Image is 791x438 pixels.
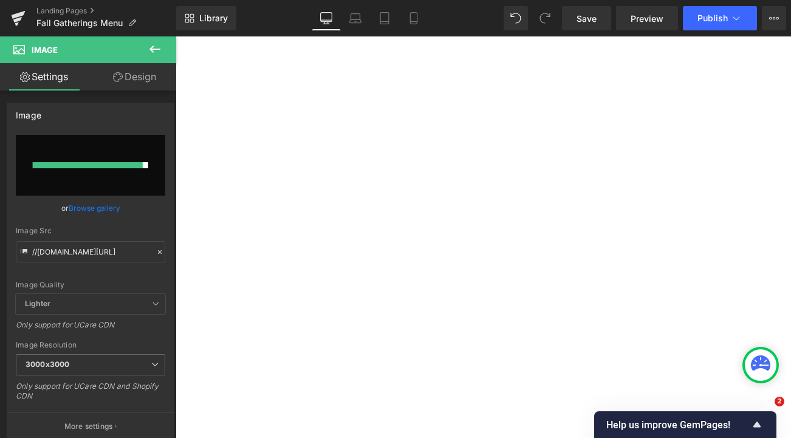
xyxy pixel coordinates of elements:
span: Library [199,13,228,24]
b: 3000x3000 [26,360,69,369]
span: Preview [631,12,663,25]
span: Image [32,45,58,55]
button: Show survey - Help us improve GemPages! [606,417,764,432]
span: Help us improve GemPages! [606,419,750,431]
a: Tablet [370,6,399,30]
iframe: Intercom live chat [750,397,779,426]
span: Fall Gatherings Menu [36,18,123,28]
a: New Library [176,6,236,30]
button: Redo [533,6,557,30]
b: Lighter [25,299,50,308]
a: Design [91,63,179,91]
a: Mobile [399,6,428,30]
a: Desktop [312,6,341,30]
div: Image Quality [16,281,165,289]
span: 2 [775,397,784,406]
div: Image Resolution [16,341,165,349]
a: Laptop [341,6,370,30]
div: Image [16,103,41,120]
div: Only support for UCare CDN [16,320,165,338]
a: Preview [616,6,678,30]
a: Browse gallery [69,197,120,219]
input: Link [16,241,165,262]
div: Only support for UCare CDN and Shopify CDN [16,382,165,409]
button: Undo [504,6,528,30]
p: More settings [64,421,113,432]
a: Landing Pages [36,6,176,16]
button: More [762,6,786,30]
div: or [16,202,165,214]
button: Publish [683,6,757,30]
span: Publish [697,13,728,23]
div: Image Src [16,227,165,235]
span: Save [577,12,597,25]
